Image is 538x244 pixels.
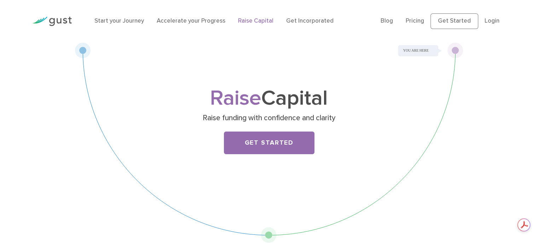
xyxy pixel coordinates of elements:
a: Raise Capital [238,17,273,24]
a: Get Incorporated [286,17,334,24]
a: Start your Journey [94,17,144,24]
a: Accelerate your Progress [157,17,225,24]
a: Login [485,17,499,24]
a: Pricing [406,17,424,24]
span: Raise [210,86,261,111]
a: Blog [381,17,393,24]
img: Gust Logo [32,17,72,26]
h1: Capital [129,89,409,108]
p: Raise funding with confidence and clarity [132,113,406,123]
a: Get Started [430,13,478,29]
a: Get Started [224,132,314,154]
